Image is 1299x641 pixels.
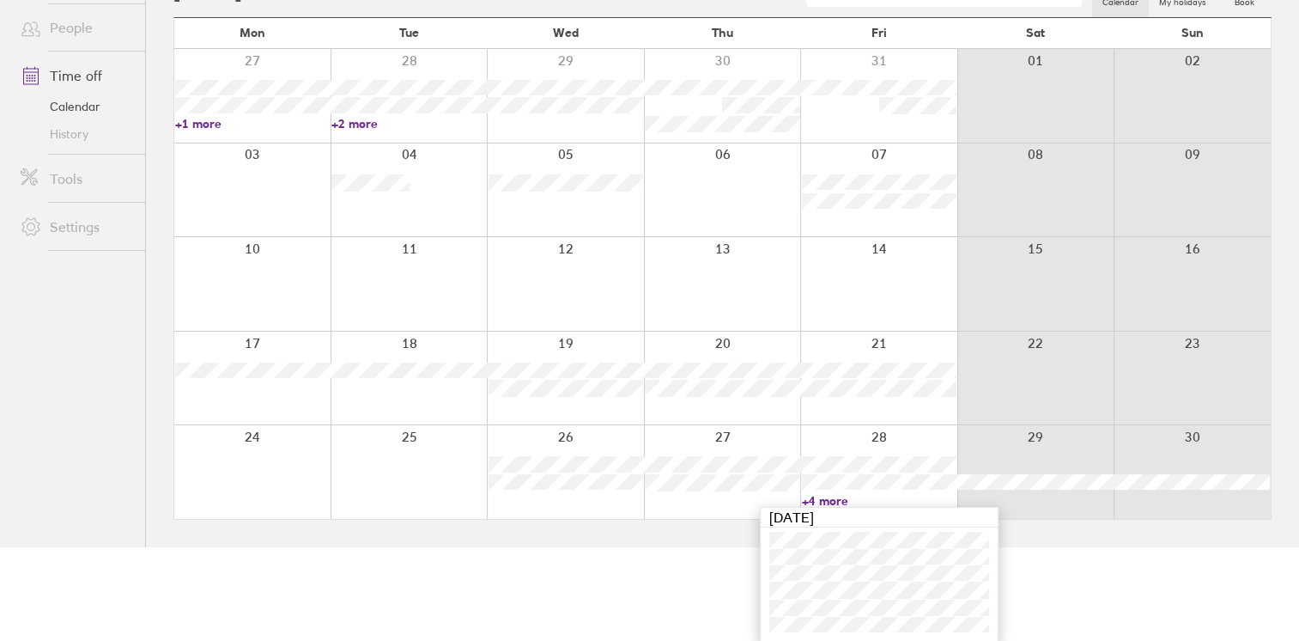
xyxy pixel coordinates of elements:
[399,26,419,40] span: Tue
[7,210,145,244] a: Settings
[871,26,887,40] span: Fri
[7,120,145,148] a: History
[802,493,956,509] a: +4 more
[7,10,145,45] a: People
[7,162,145,196] a: Tools
[240,26,265,40] span: Mon
[553,26,579,40] span: Wed
[7,93,145,120] a: Calendar
[1026,26,1045,40] span: Sat
[7,58,145,93] a: Time off
[761,508,998,528] div: [DATE]
[1181,26,1204,40] span: Sun
[175,116,330,131] a: +1 more
[331,116,486,131] a: +2 more
[712,26,733,40] span: Thu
